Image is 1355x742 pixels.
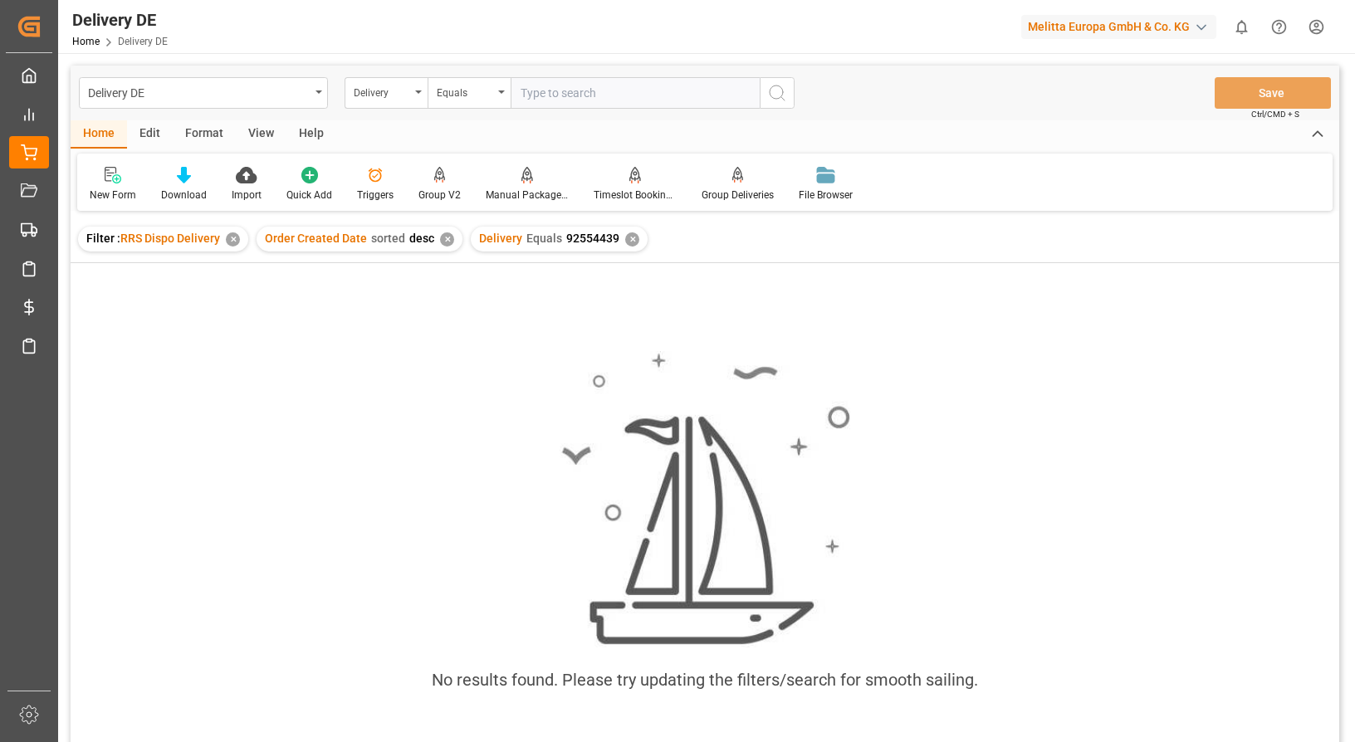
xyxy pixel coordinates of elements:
div: Home [71,120,127,149]
div: Download [161,188,207,203]
button: open menu [345,77,428,109]
div: No results found. Please try updating the filters/search for smooth sailing. [432,667,978,692]
div: Timeslot Booking Report [594,188,677,203]
div: File Browser [799,188,853,203]
button: Save [1215,77,1331,109]
span: desc [409,232,434,245]
div: Delivery [354,81,410,100]
span: 92554439 [566,232,619,245]
div: Group V2 [418,188,461,203]
img: smooth_sailing.jpeg [560,351,850,648]
div: Triggers [357,188,394,203]
div: ✕ [226,232,240,247]
div: View [236,120,286,149]
div: Help [286,120,336,149]
span: Delivery [479,232,522,245]
span: Order Created Date [265,232,367,245]
div: Delivery DE [88,81,310,102]
span: sorted [371,232,405,245]
button: search button [760,77,795,109]
div: Delivery DE [72,7,168,32]
a: Home [72,36,100,47]
input: Type to search [511,77,760,109]
div: Manual Package TypeDetermination [486,188,569,203]
button: open menu [79,77,328,109]
div: Quick Add [286,188,332,203]
button: Help Center [1260,8,1298,46]
button: show 0 new notifications [1223,8,1260,46]
span: Equals [526,232,562,245]
button: Melitta Europa GmbH & Co. KG [1021,11,1223,42]
div: Format [173,120,236,149]
div: ✕ [440,232,454,247]
button: open menu [428,77,511,109]
span: RRS Dispo Delivery [120,232,220,245]
div: New Form [90,188,136,203]
div: Equals [437,81,493,100]
span: Filter : [86,232,120,245]
div: Group Deliveries [702,188,774,203]
div: ✕ [625,232,639,247]
div: Edit [127,120,173,149]
span: Ctrl/CMD + S [1251,108,1299,120]
div: Melitta Europa GmbH & Co. KG [1021,15,1216,39]
div: Import [232,188,262,203]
